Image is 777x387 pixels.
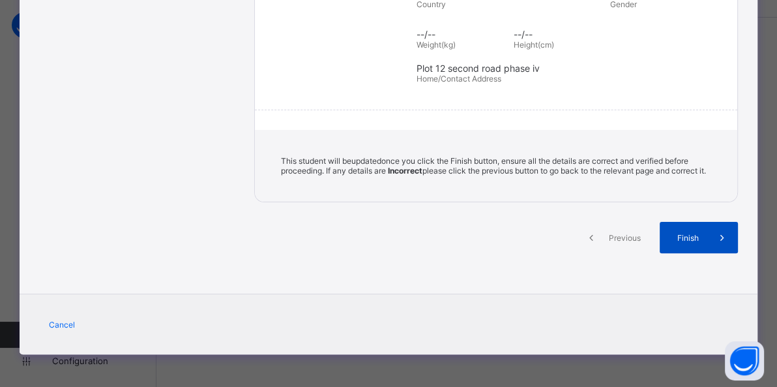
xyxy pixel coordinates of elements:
[49,320,75,330] span: Cancel
[417,74,501,84] span: Home/Contact Address
[417,29,507,40] span: --/--
[388,166,422,176] b: Incorrect
[417,40,456,50] span: Weight(kg)
[417,63,718,74] span: Plot 12 second road phase iv
[514,29,604,40] span: --/--
[725,341,764,380] button: Open asap
[607,233,643,243] span: Previous
[281,156,706,176] span: This student will be updated once you click the Finish button, ensure all the details are correct...
[514,40,554,50] span: Height(cm)
[669,233,707,243] span: Finish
